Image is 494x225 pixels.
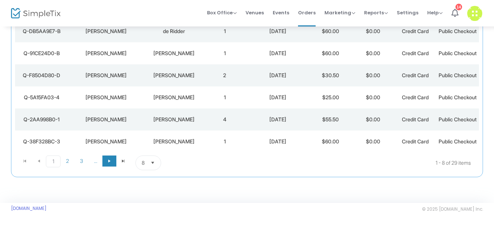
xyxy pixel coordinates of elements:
span: Public Checkout [439,116,477,122]
td: $0.00 [352,64,394,86]
div: 24/9/2025 [248,72,308,79]
span: Public Checkout [439,28,477,34]
div: Williamson [146,94,202,101]
span: Venues [246,3,264,22]
span: Credit Card [402,94,429,100]
span: Events [273,3,289,22]
td: $55.50 [309,108,352,131]
span: Credit Card [402,72,429,78]
kendo-pager-info: 1 - 8 of 29 items [234,156,471,170]
div: garry [70,116,142,123]
span: Go to the last page [116,156,130,167]
td: 1 [204,20,246,42]
td: $0.00 [352,108,394,131]
td: $25.00 [309,86,352,108]
div: 23/9/2025 [248,94,308,101]
span: Public Checkout [439,72,477,78]
div: 14 [455,4,462,10]
span: Go to the next page [106,158,112,164]
div: Q-91CE24D0-B [17,50,66,57]
td: $60.00 [309,42,352,64]
span: Reports [364,9,388,16]
div: 22/9/2025 [248,116,308,123]
div: Daryl [70,138,142,145]
td: 2 [204,64,246,86]
div: Isherwood [146,50,202,57]
span: Page 4 [88,156,102,167]
span: Credit Card [402,116,429,122]
span: Go to the next page [102,156,116,167]
td: $0.00 [352,42,394,64]
div: mcmahon [146,72,202,79]
span: Page 2 [61,156,75,167]
div: Q-38F328BC-3 [17,138,66,145]
div: Wright [146,138,202,145]
span: © 2025 [DOMAIN_NAME] Inc. [422,206,483,212]
td: $0.00 [352,131,394,153]
div: michael [70,72,142,79]
div: Q-F8504D80-D [17,72,66,79]
span: Public Checkout [439,94,477,100]
div: Q-5A15FA03-4 [17,94,66,101]
span: Settings [397,3,418,22]
td: $30.50 [309,64,352,86]
span: Credit Card [402,138,429,144]
span: Public Checkout [439,50,477,56]
span: Credit Card [402,28,429,34]
span: Go to the last page [120,158,126,164]
div: 24/9/2025 [248,50,308,57]
div: Q-2AA998B0-1 [17,116,66,123]
span: 8 [142,159,145,167]
span: Box Office [207,9,237,16]
a: [DOMAIN_NAME] [11,206,47,211]
span: Credit Card [402,50,429,56]
div: Q-DB5AA9E7-B [17,28,66,35]
span: Orders [298,3,316,22]
td: 1 [204,131,246,153]
span: Page 1 [46,156,61,167]
td: $0.00 [352,86,394,108]
td: $60.00 [309,131,352,153]
td: $0.00 [352,20,394,42]
div: de Ridder [146,28,202,35]
div: Nathan [70,28,142,35]
div: Trent [70,94,142,101]
td: 1 [204,86,246,108]
div: La-nee [70,50,142,57]
div: 21/9/2025 [248,138,308,145]
td: 4 [204,108,246,131]
td: 1 [204,42,246,64]
span: Marketing [324,9,355,16]
div: rodgers [146,116,202,123]
button: Select [148,156,158,170]
span: Public Checkout [439,138,477,144]
div: 24/9/2025 [248,28,308,35]
span: Page 3 [75,156,88,167]
span: Help [427,9,443,16]
td: $60.00 [309,20,352,42]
